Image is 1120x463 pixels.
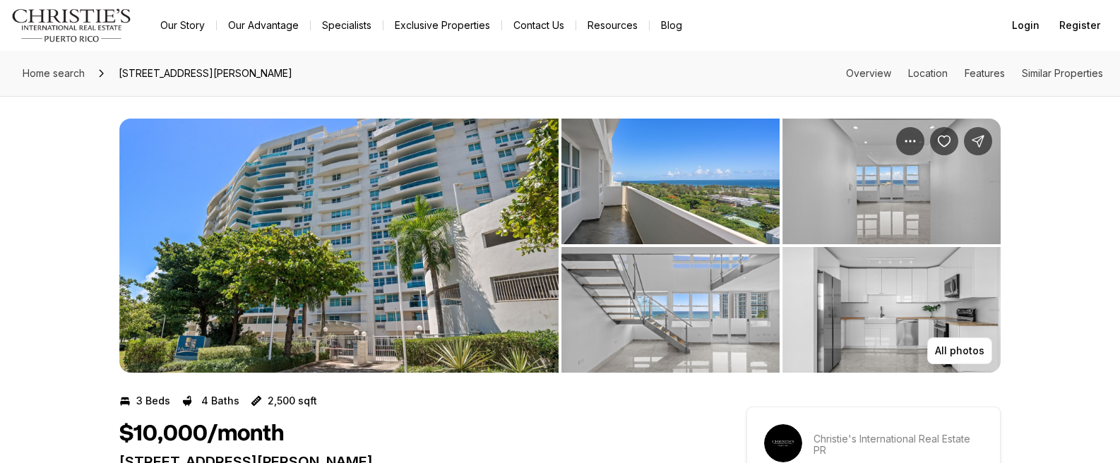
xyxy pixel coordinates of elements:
[935,345,984,356] p: All photos
[964,127,992,155] button: Share Property: 550 CONSTITUCION AVENUE #PH 1605
[896,127,924,155] button: Property options
[149,16,216,35] a: Our Story
[927,337,992,364] button: All photos
[846,68,1103,79] nav: Page section menu
[846,67,891,79] a: Skip to: Overview
[23,67,85,79] span: Home search
[383,16,501,35] a: Exclusive Properties
[217,16,310,35] a: Our Advantage
[650,16,693,35] a: Blog
[930,127,958,155] button: Save Property: 550 CONSTITUCION AVENUE #PH 1605
[113,62,298,85] span: [STREET_ADDRESS][PERSON_NAME]
[782,119,1001,244] button: View image gallery
[1022,67,1103,79] a: Skip to: Similar Properties
[561,119,780,244] button: View image gallery
[119,119,1001,373] div: Listing Photos
[908,67,948,79] a: Skip to: Location
[1012,20,1039,31] span: Login
[782,247,1001,373] button: View image gallery
[502,16,576,35] button: Contact Us
[11,8,132,42] img: logo
[1059,20,1100,31] span: Register
[1051,11,1109,40] button: Register
[965,67,1005,79] a: Skip to: Features
[119,421,284,447] h1: $10,000/month
[119,119,559,373] button: View image gallery
[17,62,90,85] a: Home search
[1003,11,1048,40] button: Login
[814,433,983,456] p: Christie's International Real Estate PR
[561,247,780,373] button: View image gallery
[181,390,239,412] button: 4 Baths
[136,395,170,407] p: 3 Beds
[561,119,1001,373] li: 2 of 16
[311,16,383,35] a: Specialists
[119,119,559,373] li: 1 of 16
[201,395,239,407] p: 4 Baths
[268,395,317,407] p: 2,500 sqft
[576,16,649,35] a: Resources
